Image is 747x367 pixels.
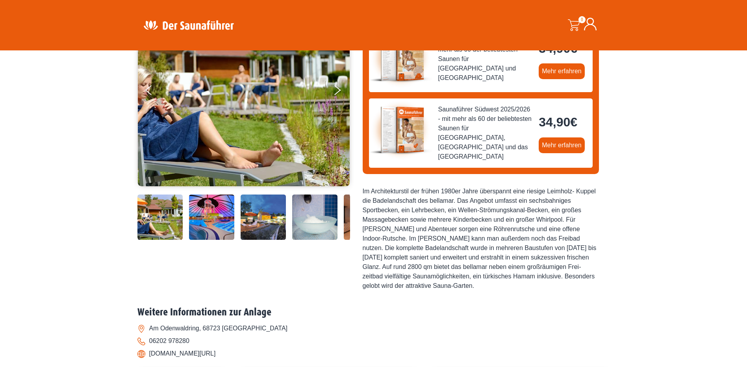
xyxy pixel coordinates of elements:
a: Mehr erfahren [539,63,585,79]
li: 06202 978280 [137,335,610,347]
li: [DOMAIN_NAME][URL] [137,347,610,360]
div: Im Architekturstil der frühen 1980er Jahre überspannt eine riesige Leimholz- Kuppel die Badelands... [363,187,599,291]
li: Am Odenwaldring, 68723 [GEOGRAPHIC_DATA] [137,322,610,335]
img: der-saunafuehrer-2025-suedwest.jpg [369,98,432,161]
span: Saunaführer Südwest 2025/2026 - mit mehr als 60 der beliebtesten Saunen für [GEOGRAPHIC_DATA], [G... [438,105,533,161]
span: Saunaführer Süd 2025/2026 - mit mehr als 60 der beliebtesten Saunen für [GEOGRAPHIC_DATA] und [GE... [438,35,533,83]
bdi: 34,90 [539,115,577,129]
a: Mehr erfahren [539,137,585,153]
span: 0 [578,16,586,23]
h2: Weitere Informationen zur Anlage [137,306,610,319]
bdi: 34,90 [539,41,577,56]
span: € [570,115,577,129]
button: Next [333,82,352,102]
img: der-saunafuehrer-2025-sued.jpg [369,26,432,89]
span: € [570,41,577,56]
button: Previous [145,82,165,102]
